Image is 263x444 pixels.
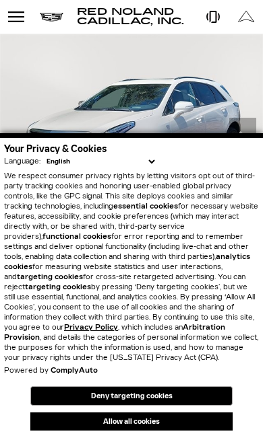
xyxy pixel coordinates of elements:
button: Deny targeting cookies [30,386,233,406]
strong: essential cookies [113,202,178,211]
p: We respect consumer privacy rights by letting visitors opt out of third-party tracking cookies an... [4,172,259,363]
strong: targeting cookies [25,283,91,291]
button: Allow all cookies [30,412,233,431]
img: Cadillac logo [40,13,63,22]
div: Language: [4,158,40,165]
span: Your Privacy & Cookies [4,142,107,156]
a: Red Noland Cadillac, Inc. [77,7,197,26]
span: Red Noland Cadillac, Inc. [77,6,184,27]
a: Privacy Policy [64,324,118,332]
div: Next [229,118,256,158]
strong: functional cookies [42,233,111,241]
strong: targeting cookies [17,273,83,281]
div: Powered by [4,367,98,375]
a: ComplyAuto [51,367,98,375]
a: Cadillac logo [40,12,63,22]
select: Language Select [43,156,158,167]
